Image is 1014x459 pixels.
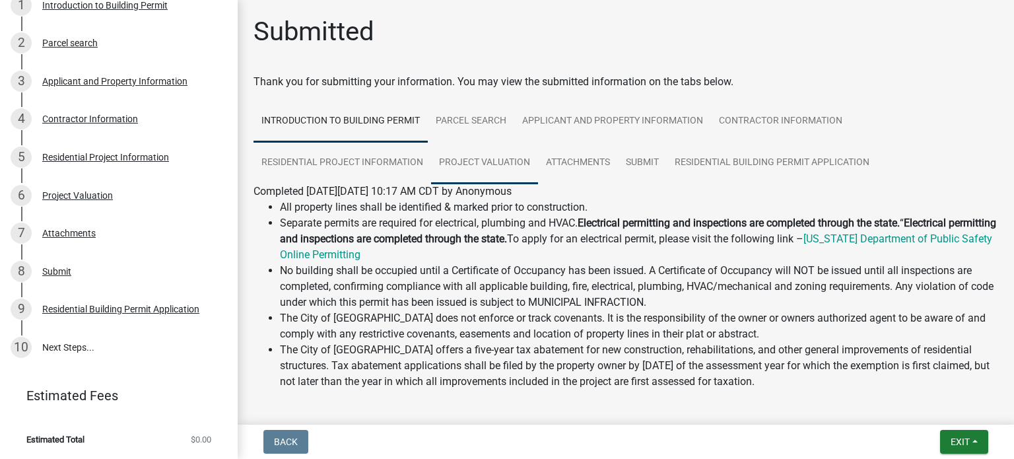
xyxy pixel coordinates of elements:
[11,337,32,358] div: 10
[951,437,970,447] span: Exit
[431,142,538,184] a: Project Valuation
[11,261,32,282] div: 8
[42,304,199,314] div: Residential Building Permit Application
[263,430,308,454] button: Back
[940,430,988,454] button: Exit
[280,199,998,215] li: All property lines shall be identified & marked prior to construction.
[11,382,217,409] a: Estimated Fees
[42,267,71,276] div: Submit
[618,142,667,184] a: Submit
[253,16,374,48] h1: Submitted
[11,185,32,206] div: 6
[428,100,514,143] a: Parcel search
[280,215,998,263] li: Separate permits are required for electrical, plumbing and HVAC. “ To apply for an electrical per...
[711,100,850,143] a: Contractor Information
[42,229,96,238] div: Attachments
[11,223,32,244] div: 7
[42,77,187,86] div: Applicant and Property Information
[42,114,138,124] div: Contractor Information
[253,74,998,90] div: Thank you for submitting your information. You may view the submitted information on the tabs below.
[578,217,900,229] strong: Electrical permitting and inspections are completed through the state.
[11,71,32,92] div: 3
[42,191,113,200] div: Project Valuation
[11,32,32,53] div: 2
[280,342,998,390] li: The City of [GEOGRAPHIC_DATA] offers a five-year tax abatement for new construction, rehabilitati...
[42,38,98,48] div: Parcel search
[280,263,998,310] li: No building shall be occupied until a Certificate of Occupancy has been issued. A Certificate of ...
[11,299,32,320] div: 9
[26,435,84,444] span: Estimated Total
[253,185,512,197] span: Completed [DATE][DATE] 10:17 AM CDT by Anonymous
[42,1,168,10] div: Introduction to Building Permit
[11,147,32,168] div: 5
[274,437,298,447] span: Back
[191,435,211,444] span: $0.00
[538,142,618,184] a: Attachments
[280,310,998,342] li: The City of [GEOGRAPHIC_DATA] does not enforce or track covenants. It is the responsibility of th...
[667,142,877,184] a: Residential Building Permit Application
[514,100,711,143] a: Applicant and Property Information
[42,153,169,162] div: Residential Project Information
[11,108,32,129] div: 4
[253,100,428,143] a: Introduction to Building Permit
[253,142,431,184] a: Residential Project Information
